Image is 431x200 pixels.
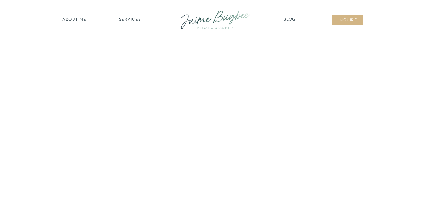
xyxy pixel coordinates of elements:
a: SERVICES [112,17,148,23]
a: Blog [282,17,298,23]
a: about ME [61,17,88,23]
a: inqUIre [335,17,361,24]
